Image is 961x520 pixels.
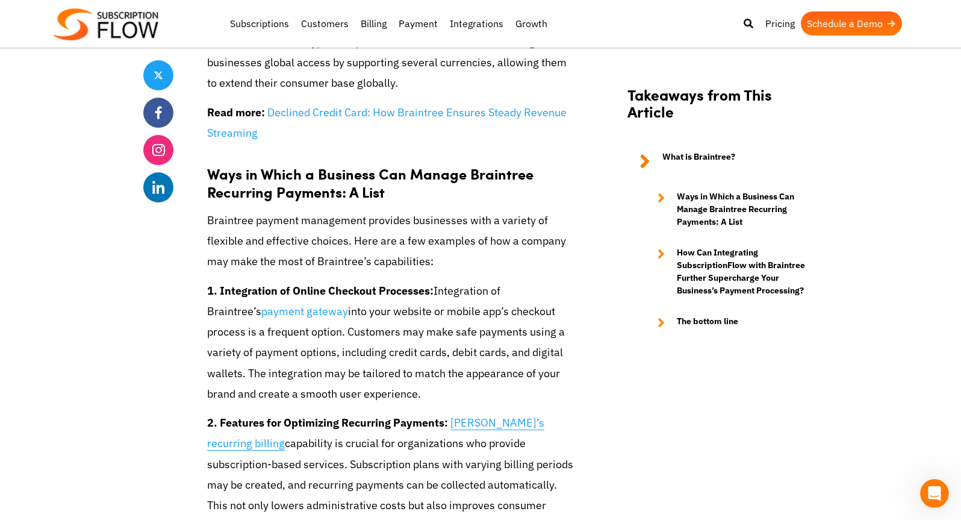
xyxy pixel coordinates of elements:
[224,11,295,36] a: Subscriptions
[920,479,949,508] iframe: Intercom live chat
[393,11,444,36] a: Payment
[645,246,806,297] a: How Can Integrating SubscriptionFlow with Braintree Further Supercharge Your Business’s Payment P...
[801,11,902,36] a: Schedule a Demo
[207,163,533,202] strong: Ways in Which a Business Can Manage Braintree Recurring Payments: A List
[355,11,393,36] a: Billing
[662,151,735,172] strong: What is Braintree?
[207,11,578,94] p: Braintree places a premium on security, providing robust features like as tokenization and encryp...
[645,190,806,228] a: Ways in Which a Business Can Manage Braintree Recurring Payments: A List
[444,11,509,36] a: Integrations
[53,8,158,40] img: Subscriptionflow
[627,86,806,133] h2: Takeaways from This Article
[509,11,553,36] a: Growth
[759,11,801,36] a: Pricing
[207,416,448,430] strong: 2. Features for Optimizing Recurring Payments:
[261,304,348,318] a: payment gateway
[207,281,578,404] p: Integration of Braintree’s into your website or mobile app’s checkout process is a frequent optio...
[627,151,806,172] a: What is Braintree?
[645,315,806,330] a: The bottom line
[207,210,578,272] p: Braintree payment management provides businesses with a variety of flexible and effective choices...
[677,315,738,330] strong: The bottom line
[677,246,806,297] strong: How Can Integrating SubscriptionFlow with Braintree Further Supercharge Your Business’s Payment P...
[295,11,355,36] a: Customers
[207,105,265,119] strong: Read more:
[677,190,806,228] strong: Ways in Which a Business Can Manage Braintree Recurring Payments: A List
[207,284,434,298] strong: 1. Integration of Online Checkout Processes:
[207,105,567,140] a: Declined Credit Card: How Braintree Ensures Steady Revenue Streaming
